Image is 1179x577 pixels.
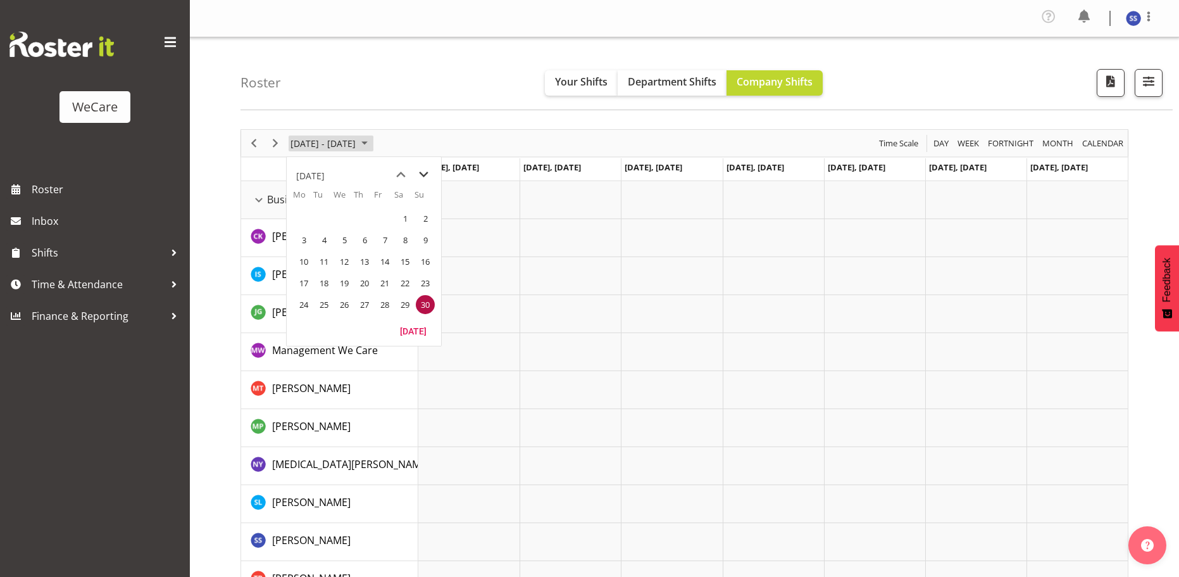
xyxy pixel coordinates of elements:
span: Thursday, June 6, 2024 [355,231,374,250]
span: [PERSON_NAME] [272,419,351,433]
td: Chloe Kim resource [241,219,418,257]
a: [PERSON_NAME] [272,267,351,282]
a: [PERSON_NAME] [272,305,351,320]
span: Monday, June 10, 2024 [294,252,313,271]
th: Th [354,189,374,208]
a: [MEDICAL_DATA][PERSON_NAME] [272,457,430,472]
span: [DATE], [DATE] [1030,162,1088,173]
span: [PERSON_NAME] [272,305,351,319]
button: previous month [389,163,412,186]
span: [PERSON_NAME] [272,533,351,547]
span: Sunday, June 16, 2024 [416,252,435,271]
span: Business Support Office [267,192,382,207]
span: [DATE], [DATE] [523,162,581,173]
span: Friday, June 21, 2024 [375,274,394,293]
img: savita-savita11083.jpg [1126,11,1141,26]
td: Sunday, June 30, 2024 [415,294,435,315]
span: Tuesday, June 4, 2024 [315,231,334,250]
th: Su [415,189,435,208]
button: Timeline Week [956,136,982,151]
span: Monday, June 3, 2024 [294,231,313,250]
button: Department Shifts [618,70,727,96]
span: Month [1041,136,1075,151]
span: Thursday, June 13, 2024 [355,252,374,271]
span: [MEDICAL_DATA][PERSON_NAME] [272,457,430,471]
span: [PERSON_NAME] [272,381,351,395]
th: Sa [394,189,415,208]
span: Friday, June 7, 2024 [375,231,394,250]
span: Monday, June 17, 2024 [294,274,313,293]
button: Today [392,322,435,339]
span: [DATE], [DATE] [727,162,784,173]
button: next month [412,163,435,186]
button: Next [267,136,284,151]
span: Sunday, June 9, 2024 [416,231,435,250]
button: Fortnight [986,136,1036,151]
button: Previous [246,136,263,151]
div: WeCare [72,98,118,117]
span: Week [956,136,980,151]
h4: Roster [240,75,281,90]
span: Finance & Reporting [32,307,165,326]
button: Feedback - Show survey [1155,245,1179,331]
span: Tuesday, June 18, 2024 [315,274,334,293]
td: Isabel Simcox resource [241,257,418,295]
td: Management We Care resource [241,333,418,371]
td: Business Support Office resource [241,181,418,219]
span: Wednesday, June 12, 2024 [335,252,354,271]
span: Time Scale [878,136,920,151]
a: [PERSON_NAME] [272,419,351,434]
button: Filter Shifts [1135,69,1163,97]
span: Sunday, June 2, 2024 [416,209,435,228]
th: Tu [313,189,334,208]
span: Company Shifts [737,75,813,89]
button: Time Scale [877,136,921,151]
span: Wednesday, June 26, 2024 [335,295,354,314]
td: Janine Grundler resource [241,295,418,333]
span: [DATE], [DATE] [421,162,479,173]
span: Roster [32,180,184,199]
span: Shifts [32,243,165,262]
button: Timeline Month [1040,136,1076,151]
a: [PERSON_NAME] [272,381,351,396]
span: Sunday, June 30, 2024 [416,295,435,314]
span: Fortnight [987,136,1035,151]
span: Tuesday, June 25, 2024 [315,295,334,314]
span: [DATE], [DATE] [828,162,885,173]
button: June 24 - 30, 2024 [289,136,373,151]
button: Your Shifts [545,70,618,96]
span: [DATE], [DATE] [929,162,987,173]
a: [PERSON_NAME] [272,495,351,510]
span: Sunday, June 23, 2024 [416,274,435,293]
span: [DATE], [DATE] [625,162,682,173]
th: Mo [293,189,313,208]
span: Your Shifts [555,75,608,89]
span: Management We Care [272,343,378,357]
span: Wednesday, June 19, 2024 [335,274,354,293]
span: Saturday, June 22, 2024 [396,274,415,293]
span: [PERSON_NAME] [272,229,351,243]
td: Nikita Yates resource [241,447,418,485]
span: Thursday, June 20, 2024 [355,274,374,293]
th: Fr [374,189,394,208]
span: [DATE] - [DATE] [289,136,357,151]
span: Saturday, June 8, 2024 [396,231,415,250]
button: Download a PDF of the roster according to the set date range. [1097,69,1125,97]
span: Saturday, June 29, 2024 [396,295,415,314]
span: Time & Attendance [32,275,165,294]
button: Company Shifts [727,70,823,96]
a: [PERSON_NAME] [272,229,351,244]
button: Month [1080,136,1126,151]
span: Department Shifts [628,75,716,89]
button: Timeline Day [932,136,951,151]
span: Monday, June 24, 2024 [294,295,313,314]
span: Wednesday, June 5, 2024 [335,231,354,250]
img: Rosterit website logo [9,32,114,57]
div: title [296,163,325,189]
span: Inbox [32,212,184,231]
span: Tuesday, June 11, 2024 [315,252,334,271]
span: Day [932,136,950,151]
td: Michelle Thomas resource [241,371,418,409]
th: We [334,189,354,208]
span: [PERSON_NAME] [272,495,351,509]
